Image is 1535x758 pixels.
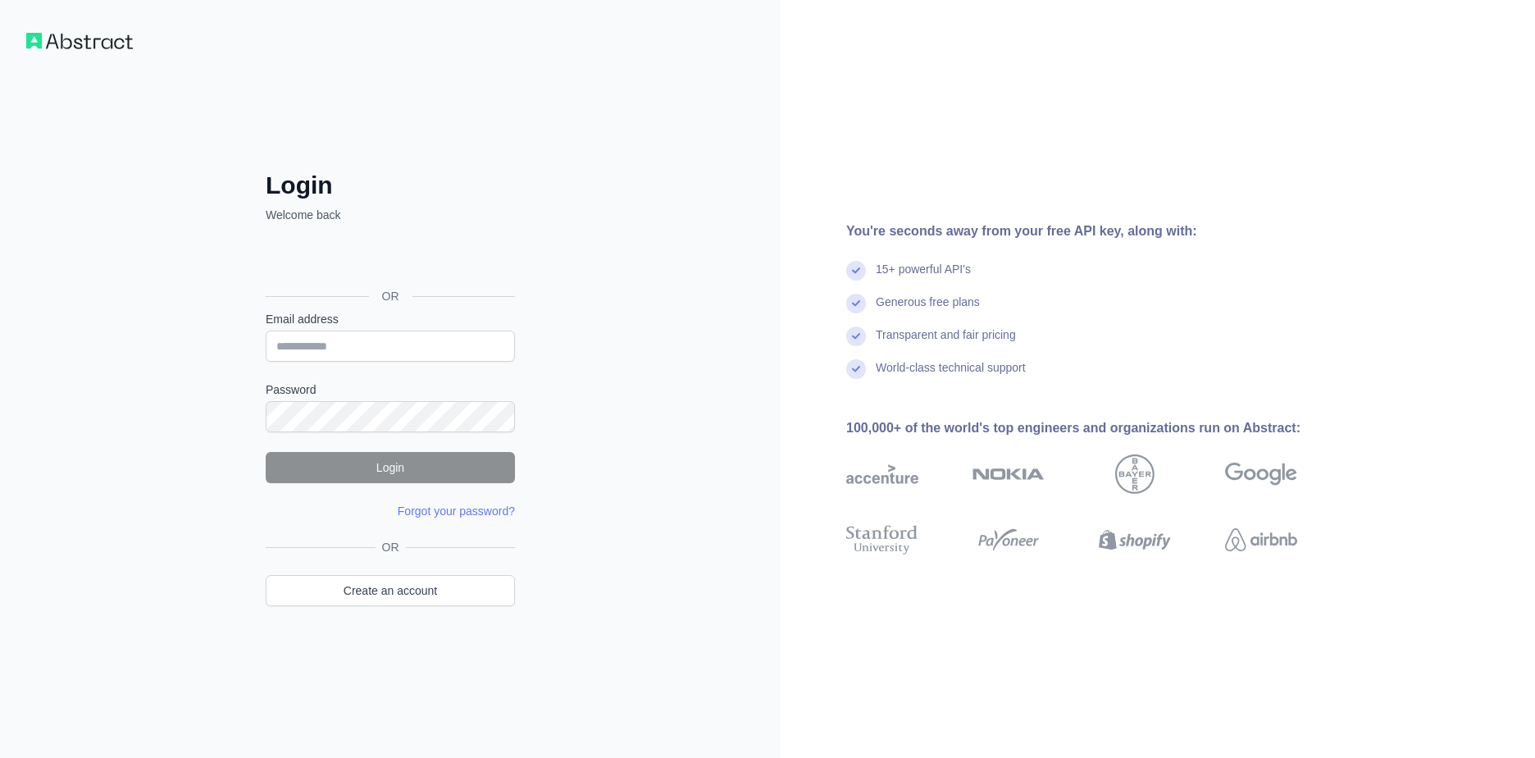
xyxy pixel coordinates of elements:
div: Transparent and fair pricing [876,326,1016,359]
img: Workflow [26,33,133,49]
div: You're seconds away from your free API key, along with: [846,221,1350,241]
img: stanford university [846,522,918,558]
button: Login [266,452,515,483]
span: OR [369,288,412,304]
img: payoneer [972,522,1045,558]
img: nokia [972,454,1045,494]
h2: Login [266,171,515,200]
img: accenture [846,454,918,494]
img: check mark [846,261,866,281]
a: Create an account [266,575,515,606]
div: 15+ powerful API's [876,261,971,294]
img: check mark [846,359,866,379]
label: Email address [266,311,515,327]
p: Welcome back [266,207,515,223]
img: airbnb [1225,522,1297,558]
img: bayer [1115,454,1155,494]
img: google [1225,454,1297,494]
iframe: Sign in with Google Button [257,241,520,277]
label: Password [266,381,515,398]
span: OR [376,539,406,555]
a: Forgot your password? [398,505,515,518]
div: Generous free plans [876,294,980,326]
img: check mark [846,294,866,313]
img: check mark [846,326,866,346]
img: shopify [1099,522,1171,558]
div: 100,000+ of the world's top engineers and organizations run on Abstract: [846,418,1350,438]
div: World-class technical support [876,359,1026,392]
